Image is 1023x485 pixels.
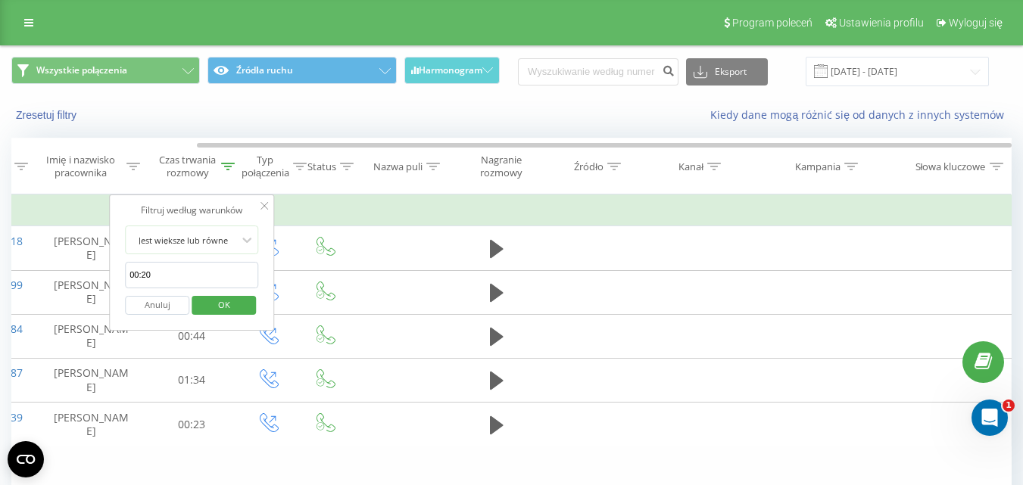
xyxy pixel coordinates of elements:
[145,314,239,358] td: 00:44
[11,108,84,122] button: Zresetuj filtry
[518,58,678,85] input: Wyszukiwanie według numeru
[795,160,841,173] div: Kampania
[39,358,145,402] td: [PERSON_NAME]
[125,296,189,315] button: Anuluj
[36,64,127,76] span: Wszystkie połączenia
[1003,400,1015,412] span: 1
[39,270,145,314] td: [PERSON_NAME]
[203,293,245,316] span: OK
[972,400,1008,436] iframe: Intercom live chat
[145,358,239,402] td: 01:34
[678,160,703,173] div: Kanał
[158,154,217,179] div: Czas trwania rozmowy
[464,154,538,179] div: Nagranie rozmowy
[732,17,812,29] span: Program poleceń
[8,441,44,477] button: Open CMP widget
[404,57,501,84] button: Harmonogram
[686,58,768,85] button: Eksport
[373,160,423,173] div: Nazwa puli
[11,57,200,84] button: Wszystkie połączenia
[145,403,239,446] td: 00:23
[307,160,336,173] div: Status
[207,57,396,84] button: Źródła ruchu
[915,160,986,173] div: Słowa kluczowe
[192,296,256,315] button: OK
[125,203,258,218] div: Filtruj według warunków
[39,154,123,179] div: Imię i nazwisko pracownika
[839,17,924,29] span: Ustawienia profilu
[39,314,145,358] td: [PERSON_NAME]
[242,154,289,179] div: Typ połączenia
[710,107,1012,122] a: Kiedy dane mogą różnić się od danych z innych systemów
[39,403,145,446] td: [PERSON_NAME]
[39,226,145,270] td: [PERSON_NAME]
[949,17,1003,29] span: Wyloguj się
[574,160,604,173] div: Źródło
[419,65,482,76] span: Harmonogram
[125,262,258,288] input: 00:00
